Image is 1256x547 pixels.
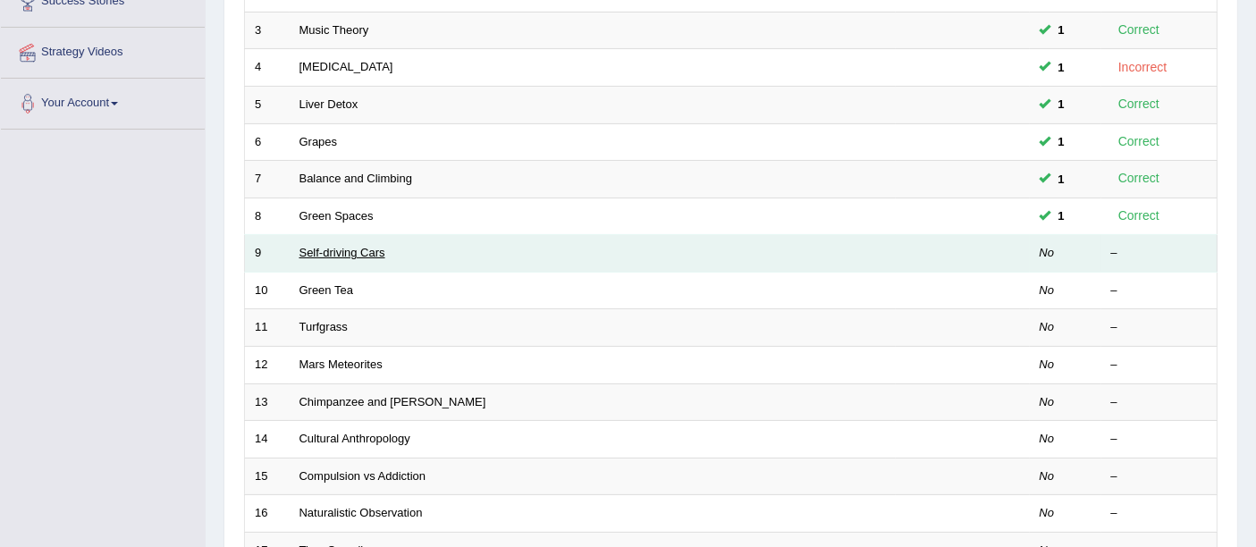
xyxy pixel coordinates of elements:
[245,123,290,161] td: 6
[1051,58,1072,77] span: You can still take this question
[1111,319,1208,336] div: –
[1040,395,1055,408] em: No
[299,172,412,185] a: Balance and Climbing
[1051,95,1072,114] span: You can still take this question
[1,79,205,123] a: Your Account
[299,209,374,223] a: Green Spaces
[299,358,383,371] a: Mars Meteorites
[245,235,290,273] td: 9
[245,495,290,533] td: 16
[299,320,348,333] a: Turfgrass
[1040,358,1055,371] em: No
[1111,245,1208,262] div: –
[1051,21,1072,39] span: You can still take this question
[245,383,290,421] td: 13
[245,12,290,49] td: 3
[1111,282,1208,299] div: –
[1111,168,1167,189] div: Correct
[299,246,385,259] a: Self-driving Cars
[1111,357,1208,374] div: –
[245,49,290,87] td: 4
[299,283,353,297] a: Green Tea
[1111,394,1208,411] div: –
[1040,320,1055,333] em: No
[1111,20,1167,40] div: Correct
[1051,170,1072,189] span: You can still take this question
[299,506,423,519] a: Naturalistic Observation
[1040,432,1055,445] em: No
[1,28,205,72] a: Strategy Videos
[245,161,290,198] td: 7
[1111,431,1208,448] div: –
[245,198,290,235] td: 8
[299,60,393,73] a: [MEDICAL_DATA]
[1111,94,1167,114] div: Correct
[299,135,338,148] a: Grapes
[1111,468,1208,485] div: –
[245,421,290,459] td: 14
[245,272,290,309] td: 10
[1111,131,1167,152] div: Correct
[299,469,426,483] a: Compulsion vs Addiction
[1111,505,1208,522] div: –
[1040,506,1055,519] em: No
[299,395,486,408] a: Chimpanzee and [PERSON_NAME]
[245,87,290,124] td: 5
[245,346,290,383] td: 12
[299,432,410,445] a: Cultural Anthropology
[1040,246,1055,259] em: No
[299,23,369,37] a: Music Theory
[1040,283,1055,297] em: No
[1040,469,1055,483] em: No
[1051,132,1072,151] span: You can still take this question
[245,309,290,347] td: 11
[1051,206,1072,225] span: You can still take this question
[299,97,358,111] a: Liver Detox
[1111,57,1175,78] div: Incorrect
[245,458,290,495] td: 15
[1111,206,1167,226] div: Correct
